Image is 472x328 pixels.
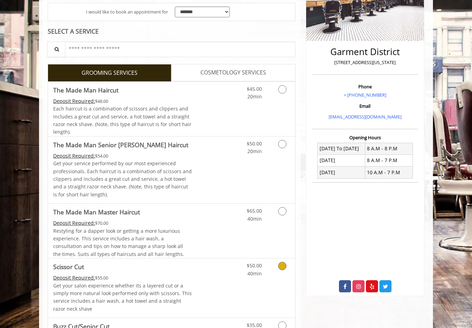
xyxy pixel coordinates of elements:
span: This service needs some Advance to be paid before we block your appointment [53,220,95,226]
h3: Email [314,104,416,108]
span: GROOMING SERVICES [82,69,138,78]
div: $54.00 [53,152,192,160]
span: 40min [247,270,262,277]
button: Service Search [47,42,65,57]
h3: Phone [314,84,416,89]
span: Restyling for a dapper look or getting a more luxurious experience. This service includes a hair ... [53,228,184,257]
div: $70.00 [53,219,192,227]
div: $48.00 [53,97,192,105]
p: [STREET_ADDRESS][US_STATE] [314,59,416,66]
span: This service needs some Advance to be paid before we block your appointment [53,152,95,159]
div: SELECT A SERVICE [48,28,295,35]
p: Get your salon experience whether its a layered cut or a simply more natural look performed only ... [53,282,192,313]
span: COSMETOLOGY SERVICES [200,68,266,77]
b: Scissor Cut [53,262,84,272]
span: $45.00 [247,86,262,92]
h3: Opening Hours [312,135,418,140]
span: $50.00 [247,140,262,147]
td: [DATE] [318,167,365,178]
b: The Made Man Master Haircut [53,207,140,217]
h2: Garment District [314,47,416,57]
p: Get your service performed by our most experienced professionals. Each haircut is a combination o... [53,160,192,198]
b: The Made Man Senior [PERSON_NAME] Haircut [53,140,188,150]
span: 20min [247,93,262,100]
td: [DATE] [318,154,365,166]
span: This service needs some Advance to be paid before we block your appointment [53,274,95,281]
span: $50.00 [247,262,262,269]
span: This service needs some Advance to be paid before we block your appointment [53,98,95,104]
a: [EMAIL_ADDRESS][DOMAIN_NAME] [329,114,402,120]
span: 40min [247,215,262,222]
div: $55.00 [53,274,192,282]
td: 8 A.M - 8 P.M [365,143,413,154]
td: 10 A.M - 7 P.M [365,167,413,178]
td: 8 A.M - 7 P.M [365,154,413,166]
span: 20min [247,148,262,154]
td: [DATE] To [DATE] [318,143,365,154]
span: I would like to book an appointment for [86,8,168,16]
b: The Made Man Haircut [53,85,119,95]
span: $65.00 [247,207,262,214]
span: Each haircut is a combination of scissors and clippers and includes a great cut and service, a ho... [53,105,191,135]
a: + [PHONE_NUMBER] [344,92,386,98]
